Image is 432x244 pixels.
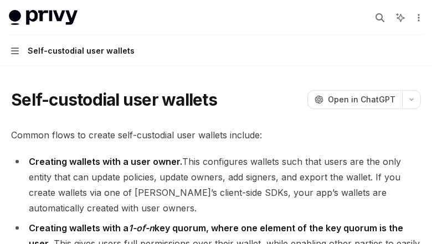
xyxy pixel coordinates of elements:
[28,44,135,58] div: Self-custodial user wallets
[128,222,155,233] em: 1-of-n
[11,90,217,110] h1: Self-custodial user wallets
[412,10,423,25] button: More actions
[29,156,182,167] strong: Creating wallets with a user owner.
[11,154,421,216] li: This configures wallets such that users are the only entity that can update policies, update owne...
[307,90,402,109] button: Open in ChatGPT
[9,10,78,25] img: light logo
[11,127,421,143] span: Common flows to create self-custodial user wallets include:
[328,94,395,105] span: Open in ChatGPT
